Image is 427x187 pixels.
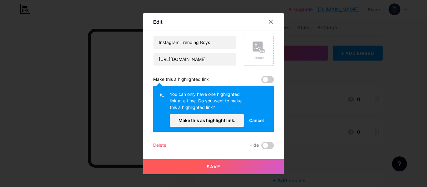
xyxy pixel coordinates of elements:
[253,56,265,60] div: Picture
[249,117,264,124] span: Cancel
[153,36,236,49] input: Title
[170,114,244,127] button: Make this as highlight link.
[170,91,244,114] div: You can only have one highlighted link at a time. Do you want to make this a highlighted link?
[153,142,166,149] div: Delete
[153,53,236,66] input: URL
[249,142,259,149] span: Hide
[143,159,284,174] button: Save
[153,18,163,26] div: Edit
[207,164,221,169] span: Save
[153,76,209,83] div: Make this a highlighted link
[178,118,235,123] span: Make this as highlight link.
[244,114,269,127] button: Cancel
